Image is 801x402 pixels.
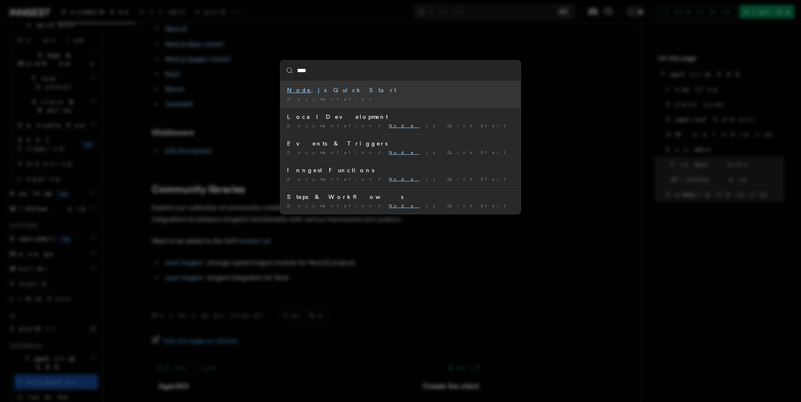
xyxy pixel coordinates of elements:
span: .js Quick Start [389,150,511,155]
mark: Node [389,176,419,181]
span: Documentation [287,123,375,128]
span: .js Quick Start [389,123,511,128]
div: Inngest Functions [287,166,514,174]
span: / [378,150,385,155]
span: .js Quick Start [389,203,511,208]
mark: Node [287,87,311,93]
span: / [378,123,385,128]
span: Documentation [287,150,375,155]
mark: Node [389,150,419,155]
mark: Node [389,123,419,128]
div: Steps & Workflows [287,193,514,201]
mark: Node [389,203,419,208]
span: Documentation [287,176,375,181]
div: Events & Triggers [287,139,514,148]
span: / [378,176,385,181]
span: / [378,203,385,208]
div: .js Quick Start [287,86,514,94]
span: Documentation [287,96,375,101]
span: .js Quick Start [389,176,511,181]
div: Local Development [287,113,514,121]
span: Documentation [287,203,375,208]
